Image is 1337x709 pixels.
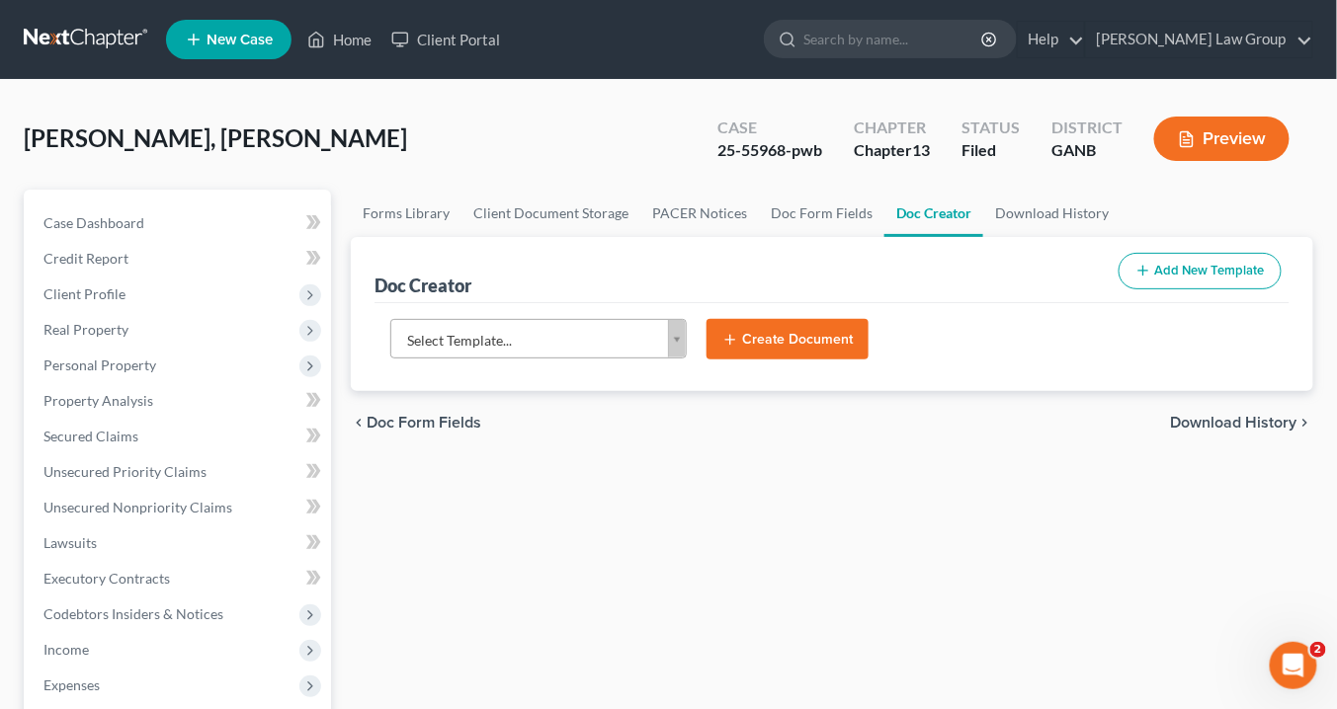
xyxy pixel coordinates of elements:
button: Create Document [707,319,869,360]
a: Doc Form Fields [759,190,884,237]
a: Unsecured Nonpriority Claims [28,490,331,525]
span: Property Analysis [43,392,153,409]
span: Select Template... [407,328,644,354]
a: Executory Contracts [28,561,331,596]
span: Secured Claims [43,428,138,444]
a: Download History [983,190,1121,237]
span: Real Property [43,321,128,338]
span: Client Profile [43,285,125,302]
iframe: Intercom live chat [1270,642,1317,689]
button: chevron_left Doc Form Fields [351,415,481,431]
div: Filed [961,139,1020,162]
span: New Case [207,33,273,47]
span: Doc Form Fields [367,415,481,431]
a: Client Portal [381,22,510,57]
a: Help [1018,22,1084,57]
div: Case [717,117,822,139]
i: chevron_right [1297,415,1313,431]
div: GANB [1051,139,1123,162]
div: Doc Creator [375,274,471,297]
a: Forms Library [351,190,461,237]
span: 2 [1310,642,1326,658]
span: Unsecured Nonpriority Claims [43,499,232,515]
a: Credit Report [28,241,331,276]
div: Chapter [854,117,930,139]
span: Income [43,641,89,658]
span: Download History [1171,415,1297,431]
button: Add New Template [1119,253,1282,289]
span: 13 [912,140,930,159]
div: District [1051,117,1123,139]
div: 25-55968-pwb [717,139,822,162]
span: [PERSON_NAME], [PERSON_NAME] [24,123,407,152]
span: Lawsuits [43,534,97,551]
div: Status [961,117,1020,139]
a: Lawsuits [28,525,331,561]
span: Executory Contracts [43,570,170,587]
button: Download History chevron_right [1171,415,1313,431]
a: Client Document Storage [461,190,640,237]
span: Credit Report [43,250,128,267]
div: Chapter [854,139,930,162]
a: PACER Notices [640,190,759,237]
a: Secured Claims [28,419,331,454]
i: chevron_left [351,415,367,431]
span: Personal Property [43,356,156,373]
button: Preview [1154,117,1290,161]
span: Case Dashboard [43,214,144,231]
a: [PERSON_NAME] Law Group [1086,22,1312,57]
span: Expenses [43,676,100,693]
a: Case Dashboard [28,205,331,241]
span: Codebtors Insiders & Notices [43,605,223,622]
a: Select Template... [390,319,687,358]
a: Home [297,22,381,57]
a: Doc Creator [884,190,983,237]
a: Unsecured Priority Claims [28,454,331,490]
span: Unsecured Priority Claims [43,463,207,480]
input: Search by name... [803,21,984,57]
a: Property Analysis [28,383,331,419]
